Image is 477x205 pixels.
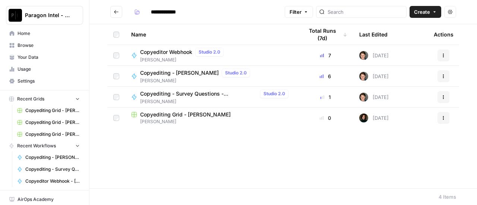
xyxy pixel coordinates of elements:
[303,24,347,45] div: Total Runs (7d)
[17,142,56,149] span: Recent Workflows
[6,140,83,151] button: Recent Workflows
[359,24,388,45] div: Last Edited
[328,8,403,16] input: Search
[439,193,456,201] div: 4 Items
[359,72,368,81] img: qw00ik6ez51o8uf7vgx83yxyzow9
[410,6,441,18] button: Create
[110,6,122,18] button: Go back
[131,118,291,125] span: [PERSON_NAME]
[131,68,291,84] a: Copyediting - [PERSON_NAME]Studio 2.0[PERSON_NAME]
[131,24,291,45] div: Name
[359,72,389,81] div: [DATE]
[25,12,70,19] span: Paragon Intel - Copyediting
[25,119,80,126] span: Copyediting Grid - [PERSON_NAME]
[140,77,253,84] span: [PERSON_NAME]
[6,93,83,105] button: Recent Grids
[303,73,347,80] div: 6
[18,42,80,49] span: Browse
[140,111,231,118] span: Copyediting Grid - [PERSON_NAME]
[6,39,83,51] a: Browse
[25,154,80,161] span: Copyediting - [PERSON_NAME]
[199,49,220,55] span: Studio 2.0
[303,52,347,59] div: 7
[359,113,368,122] img: trpfjrwlykpjh1hxat11z5guyxrg
[25,178,80,185] span: Copyeditor Webhook - [PERSON_NAME]
[131,89,291,105] a: Copyediting - Survey Questions - [PERSON_NAME]Studio 2.0[PERSON_NAME]
[359,51,389,60] div: [DATE]
[14,151,83,163] a: Copyediting - [PERSON_NAME]
[290,8,301,16] span: Filter
[14,128,83,140] a: Copyediting Grid - [PERSON_NAME]
[140,98,291,105] span: [PERSON_NAME]
[6,75,83,87] a: Settings
[140,90,257,97] span: Copyediting - Survey Questions - [PERSON_NAME]
[25,107,80,114] span: Copyediting Grid - [PERSON_NAME]
[25,166,80,173] span: Copyediting - Survey Questions - [PERSON_NAME]
[303,114,347,122] div: 0
[14,105,83,116] a: Copyediting Grid - [PERSON_NAME]
[414,8,430,16] span: Create
[359,51,368,60] img: qw00ik6ez51o8uf7vgx83yxyzow9
[359,93,368,102] img: qw00ik6ez51o8uf7vgx83yxyzow9
[140,48,192,56] span: Copyeditor Webhook
[6,51,83,63] a: Your Data
[6,63,83,75] a: Usage
[359,93,389,102] div: [DATE]
[6,28,83,39] a: Home
[14,116,83,128] a: Copyediting Grid - [PERSON_NAME]
[303,93,347,101] div: 1
[225,70,247,76] span: Studio 2.0
[131,111,291,125] a: Copyediting Grid - [PERSON_NAME][PERSON_NAME]
[17,96,44,102] span: Recent Grids
[18,196,80,203] span: AirOps Academy
[18,78,80,84] span: Settings
[25,131,80,138] span: Copyediting Grid - [PERSON_NAME]
[18,30,80,37] span: Home
[434,24,454,45] div: Actions
[6,6,83,25] button: Workspace: Paragon Intel - Copyediting
[263,90,285,97] span: Studio 2.0
[140,69,219,77] span: Copyediting - [PERSON_NAME]
[285,6,313,18] button: Filter
[18,66,80,73] span: Usage
[131,48,291,63] a: Copyeditor WebhookStudio 2.0[PERSON_NAME]
[359,113,389,122] div: [DATE]
[14,163,83,175] a: Copyediting - Survey Questions - [PERSON_NAME]
[14,175,83,187] a: Copyeditor Webhook - [PERSON_NAME]
[9,9,22,22] img: Paragon Intel - Copyediting Logo
[140,57,227,63] span: [PERSON_NAME]
[18,54,80,61] span: Your Data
